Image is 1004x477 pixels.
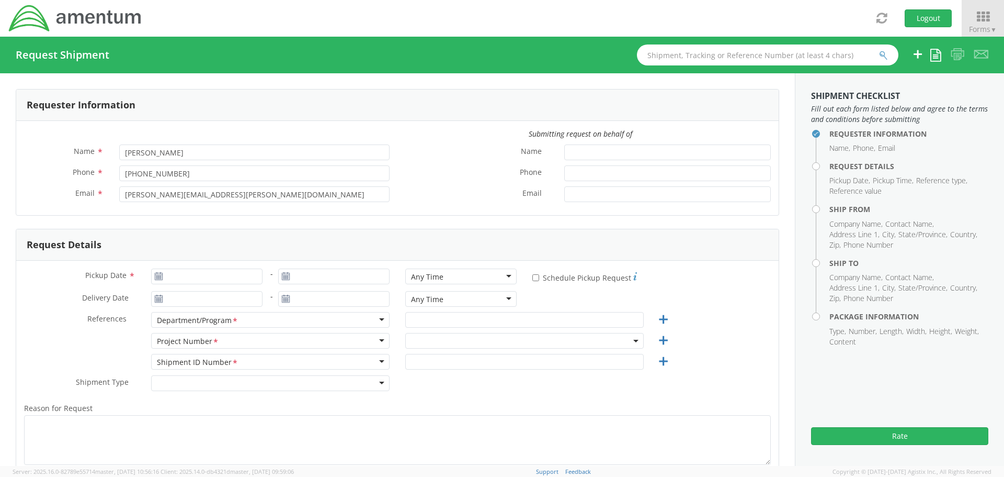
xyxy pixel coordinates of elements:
[13,468,159,475] span: Server: 2025.16.0-82789e55714
[849,326,877,337] li: Number
[882,229,896,240] li: City
[411,294,443,305] div: Any Time
[230,468,294,475] span: master, [DATE] 09:59:06
[522,188,542,200] span: Email
[27,100,135,110] h3: Requester Information
[529,129,632,139] i: Submitting request on behalf of
[157,315,238,326] div: Department/Program
[829,293,841,304] li: Zip
[829,130,988,138] h4: Requester Information
[27,240,101,250] h3: Request Details
[829,259,988,267] h4: Ship To
[885,272,934,283] li: Contact Name
[878,143,895,153] li: Email
[811,104,988,125] span: Fill out each form listed below and agree to the terms and conditions before submitting
[521,146,542,158] span: Name
[880,326,904,337] li: Length
[906,326,927,337] li: Width
[829,143,850,153] li: Name
[829,219,883,229] li: Company Name
[532,271,637,283] label: Schedule Pickup Request
[536,468,558,475] a: Support
[829,337,856,347] li: Content
[843,293,893,304] li: Phone Number
[73,167,95,177] span: Phone
[832,468,991,476] span: Copyright © [DATE]-[DATE] Agistix Inc., All Rights Reserved
[898,283,948,293] li: State/Province
[637,45,898,65] input: Shipment, Tracking or Reference Number (at least 4 chars)
[990,25,997,34] span: ▼
[969,24,997,34] span: Forms
[829,313,988,320] h4: Package Information
[829,186,882,196] li: Reference value
[829,229,880,240] li: Address Line 1
[75,188,95,198] span: Email
[95,468,159,475] span: master, [DATE] 10:56:16
[885,219,934,229] li: Contact Name
[905,9,952,27] button: Logout
[85,270,127,280] span: Pickup Date
[955,326,979,337] li: Weight
[950,283,977,293] li: Country
[853,143,875,153] li: Phone
[950,229,977,240] li: Country
[82,293,129,305] span: Delivery Date
[829,205,988,213] h4: Ship From
[829,283,880,293] li: Address Line 1
[829,175,870,186] li: Pickup Date
[161,468,294,475] span: Client: 2025.14.0-db4321d
[873,175,914,186] li: Pickup Time
[829,240,841,250] li: Zip
[411,272,443,282] div: Any Time
[74,146,95,156] span: Name
[565,468,591,475] a: Feedback
[843,240,893,250] li: Phone Number
[882,283,896,293] li: City
[829,272,883,283] li: Company Name
[24,403,93,413] span: Reason for Request
[929,326,952,337] li: Height
[916,175,967,186] li: Reference type
[157,336,219,347] div: Project Number
[532,274,539,281] input: Schedule Pickup Request
[898,229,948,240] li: State/Province
[811,92,988,101] h3: Shipment Checklist
[157,357,238,368] div: Shipment ID Number
[811,427,988,445] button: Rate
[16,49,109,61] h4: Request Shipment
[829,326,846,337] li: Type
[76,377,129,389] span: Shipment Type
[829,162,988,170] h4: Request Details
[8,4,143,33] img: dyn-intl-logo-049831509241104b2a82.png
[520,167,542,179] span: Phone
[87,314,127,324] span: References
